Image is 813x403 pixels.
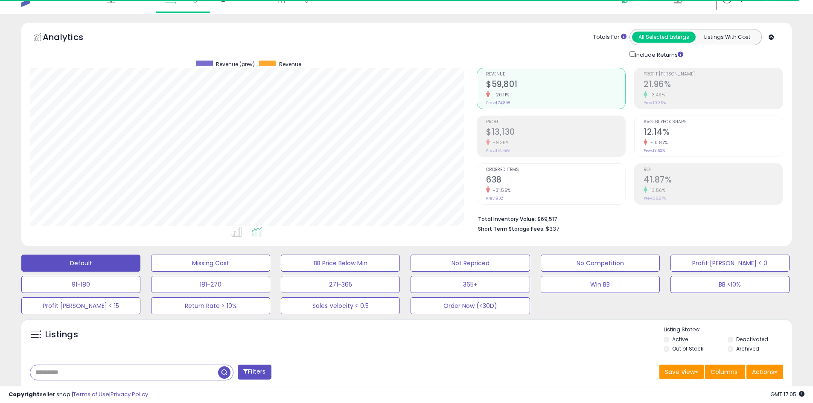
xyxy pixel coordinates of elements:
[644,175,783,186] h2: 41.87%
[43,31,100,45] h5: Analytics
[711,368,737,376] span: Columns
[73,390,109,398] a: Terms of Use
[45,329,78,341] h5: Listings
[644,120,783,125] span: Avg. Buybox Share
[736,336,768,343] label: Deactivated
[541,255,660,272] button: No Competition
[281,276,400,293] button: 271-365
[486,72,625,77] span: Revenue
[695,32,759,43] button: Listings With Cost
[672,336,688,343] label: Active
[9,390,40,398] strong: Copyright
[490,139,509,146] small: -9.36%
[670,276,790,293] button: BB <10%
[644,168,783,172] span: ROI
[411,276,530,293] button: 365+
[216,61,255,68] span: Revenue (prev)
[411,297,530,314] button: Order Now (<30D)
[21,297,140,314] button: Profit [PERSON_NAME] < 15
[486,196,503,201] small: Prev: 932
[486,148,510,153] small: Prev: $14,486
[478,213,777,223] li: $69,517
[111,390,148,398] a: Privacy Policy
[151,276,270,293] button: 181-270
[281,297,400,314] button: Sales Velocity < 0.5
[486,100,510,105] small: Prev: $74,858
[21,276,140,293] button: 91-180
[647,139,668,146] small: -10.87%
[770,390,804,398] span: 2025-10-14 17:05 GMT
[593,33,627,41] div: Totals For
[632,32,696,43] button: All Selected Listings
[486,175,625,186] h2: 638
[644,72,783,77] span: Profit [PERSON_NAME]
[659,365,704,379] button: Save View
[647,92,665,98] small: 13.49%
[238,365,271,380] button: Filters
[486,79,625,91] h2: $59,801
[490,92,510,98] small: -20.11%
[644,148,665,153] small: Prev: 13.62%
[151,297,270,314] button: Return Rate > 10%
[411,255,530,272] button: Not Repriced
[644,100,666,105] small: Prev: 19.35%
[541,276,660,293] button: Win BB
[486,120,625,125] span: Profit
[705,365,745,379] button: Columns
[623,49,694,59] div: Include Returns
[486,168,625,172] span: Ordered Items
[279,61,301,68] span: Revenue
[281,255,400,272] button: BB Price Below Min
[546,225,559,233] span: $337
[644,196,666,201] small: Prev: 36.87%
[664,326,792,334] p: Listing States:
[746,365,783,379] button: Actions
[478,215,536,223] b: Total Inventory Value:
[647,187,665,194] small: 13.56%
[736,345,759,352] label: Archived
[9,391,148,399] div: seller snap | |
[644,127,783,139] h2: 12.14%
[490,187,511,194] small: -31.55%
[644,79,783,91] h2: 21.96%
[21,255,140,272] button: Default
[151,255,270,272] button: Missing Cost
[670,255,790,272] button: Profit [PERSON_NAME] < 0
[486,127,625,139] h2: $13,130
[672,345,703,352] label: Out of Stock
[478,225,545,232] b: Short Term Storage Fees:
